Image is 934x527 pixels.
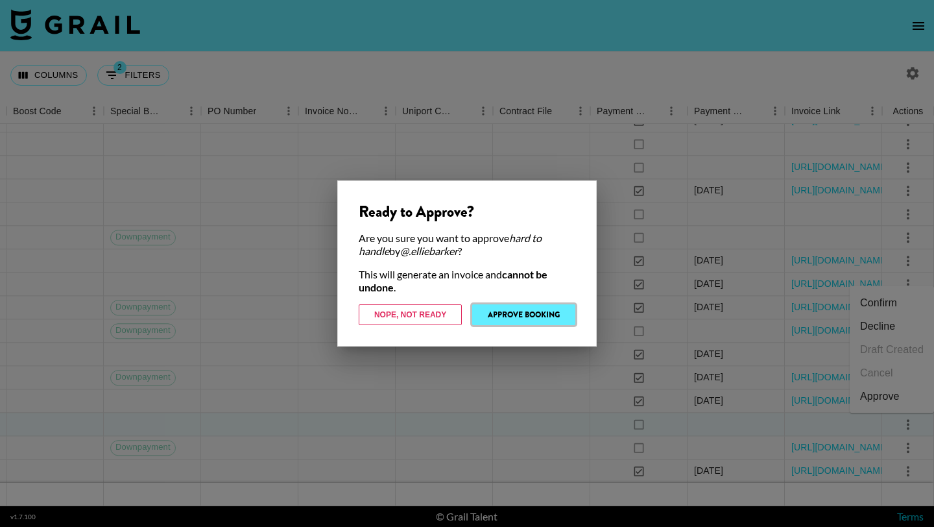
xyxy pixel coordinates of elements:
em: @ .elliebarker [400,245,458,257]
div: Are you sure you want to approve by ? [359,232,575,258]
button: Approve Booking [472,304,575,325]
div: Ready to Approve? [359,202,575,221]
strong: cannot be undone [359,268,547,293]
div: This will generate an invoice and . [359,268,575,294]
em: hard to handle [359,232,542,257]
button: Nope, Not Ready [359,304,462,325]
